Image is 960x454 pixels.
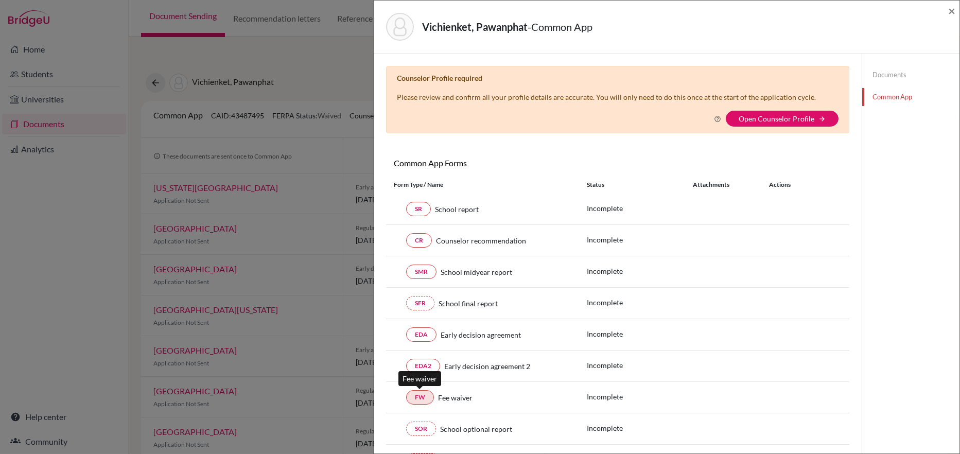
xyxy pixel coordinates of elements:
[397,74,482,82] b: Counselor Profile required
[386,158,618,168] h6: Common App Forms
[587,328,693,339] p: Incomplete
[818,115,826,123] i: arrow_forward
[441,267,512,277] span: School midyear report
[438,392,473,403] span: Fee waiver
[587,180,693,189] div: Status
[862,88,959,106] a: Common App
[587,391,693,402] p: Incomplete
[398,371,441,386] div: Fee waiver
[406,233,432,248] a: CR
[406,327,437,342] a: EDA
[406,265,437,279] a: SMR
[406,422,436,436] a: SOR
[587,297,693,308] p: Incomplete
[587,234,693,245] p: Incomplete
[397,92,816,102] p: Please review and confirm all your profile details are accurate. You will only need to do this on...
[406,202,431,216] a: SR
[587,360,693,371] p: Incomplete
[406,359,440,373] a: EDA2
[528,21,592,33] span: - Common App
[386,180,579,189] div: Form Type / Name
[406,296,434,310] a: SFR
[948,3,955,18] span: ×
[587,266,693,276] p: Incomplete
[587,203,693,214] p: Incomplete
[436,235,526,246] span: Counselor recommendation
[406,390,434,405] a: FW
[948,5,955,17] button: Close
[739,114,814,123] a: Open Counselor Profile
[726,111,839,127] button: Open Counselor Profilearrow_forward
[587,423,693,433] p: Incomplete
[441,329,521,340] span: Early decision agreement
[757,180,821,189] div: Actions
[422,21,528,33] strong: Vichienket, Pawanphat
[693,180,757,189] div: Attachments
[435,204,479,215] span: School report
[439,298,498,309] span: School final report
[440,424,512,434] span: School optional report
[862,66,959,84] a: Documents
[444,361,530,372] span: Early decision agreement 2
